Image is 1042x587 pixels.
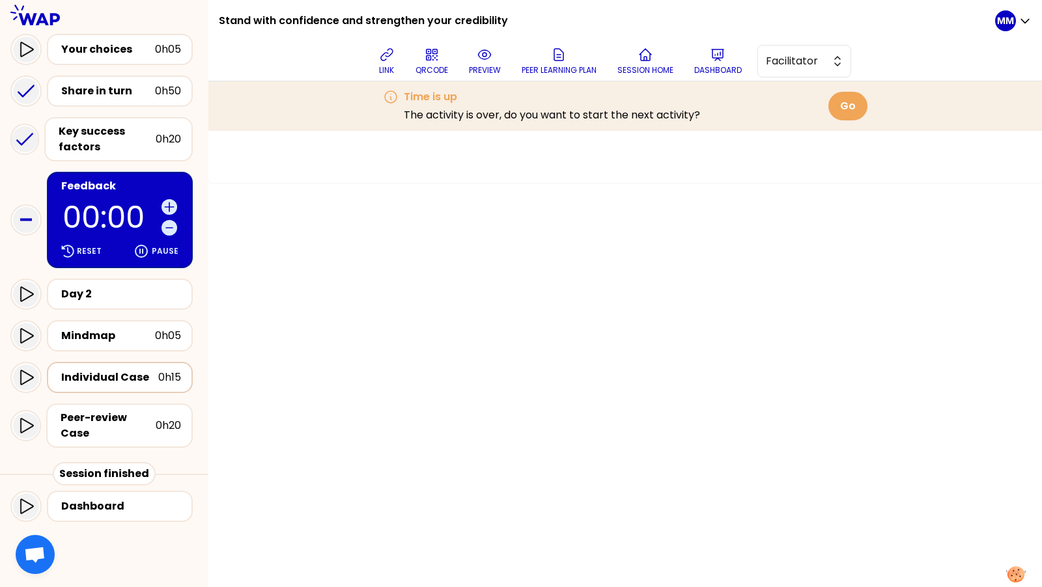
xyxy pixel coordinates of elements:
div: 0h15 [158,370,181,385]
button: preview [464,42,506,81]
div: Key success factors [59,124,156,155]
div: 0h50 [155,83,181,99]
div: 0h20 [156,418,181,433]
div: Feedback [61,178,181,194]
button: MM [995,10,1032,31]
button: Peer learning plan [516,42,602,81]
div: Session finished [53,462,156,485]
button: Facilitator [757,45,851,77]
button: Session home [612,42,679,81]
span: Facilitator [766,53,824,69]
div: Day 2 [61,286,181,302]
p: 00:00 [63,202,156,232]
div: Mindmap [61,328,155,344]
p: MM [997,14,1014,27]
div: 0h05 [155,42,181,57]
div: Share in turn [61,83,155,99]
div: Ouvrir le chat [16,535,55,574]
div: 0h05 [155,328,181,344]
h3: Time is up [404,89,700,105]
p: Pause [152,246,178,256]
p: Reset [77,246,102,256]
p: preview [469,65,501,75]
div: Dashboard [61,498,186,514]
div: 0h20 [156,131,181,147]
p: Session home [617,65,673,75]
p: The activity is over, do you want to start the next activity? [404,107,700,123]
p: Dashboard [694,65,742,75]
button: Dashboard [689,42,747,81]
p: Peer learning plan [522,65,597,75]
button: QRCODE [410,42,453,81]
button: Go [828,92,867,120]
div: Individual Case [61,370,158,385]
p: QRCODE [415,65,448,75]
p: link [379,65,394,75]
div: Peer-review Case [61,410,156,441]
div: Your choices [61,42,155,57]
button: link [374,42,400,81]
